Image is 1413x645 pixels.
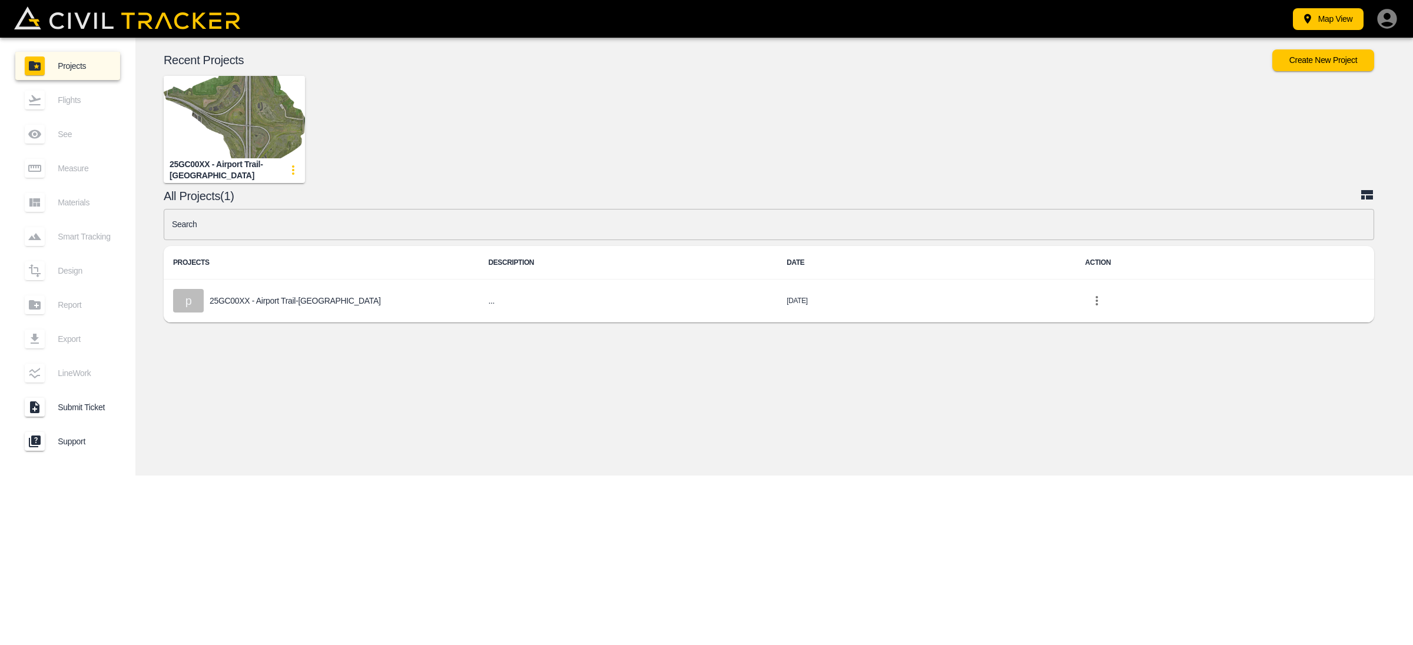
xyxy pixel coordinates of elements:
span: Projects [58,61,111,71]
th: DATE [777,246,1076,280]
button: update-card-details [281,158,305,182]
span: Support [58,437,111,446]
a: Support [15,427,120,456]
table: project-list-table [164,246,1374,322]
a: Projects [15,52,120,80]
p: All Projects(1) [164,191,1360,201]
button: Create New Project [1272,49,1374,71]
td: [DATE] [777,280,1076,322]
a: Submit Ticket [15,393,120,421]
div: 25GC00XX - Airport Trail-[GEOGRAPHIC_DATA] [170,159,281,181]
h6: ... [488,294,768,308]
th: ACTION [1076,246,1374,280]
button: Map View [1293,8,1364,30]
span: Submit Ticket [58,403,111,412]
th: DESCRIPTION [479,246,777,280]
img: Civil Tracker [14,6,240,30]
th: PROJECTS [164,246,479,280]
div: p [173,289,204,312]
p: Recent Projects [164,55,1272,65]
img: 25GC00XX - Airport Trail-NC [164,76,305,158]
p: 25GC00XX - Airport Trail-[GEOGRAPHIC_DATA] [210,296,381,305]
